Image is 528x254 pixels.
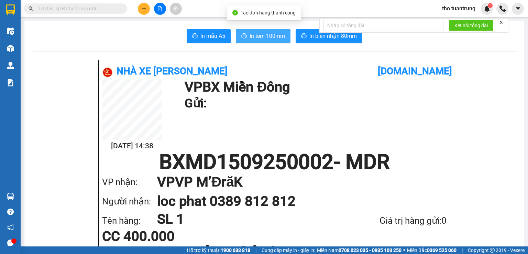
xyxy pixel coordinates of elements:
img: logo-vxr [6,4,15,15]
button: Kết nối tổng đài [449,20,493,31]
span: question-circle [7,209,14,215]
button: aim [170,3,182,15]
button: printerIn tem 100mm [236,29,290,43]
span: copyright [490,248,495,253]
span: plus [142,6,146,11]
h1: loc phat 0389 812 812 [157,192,433,211]
img: warehouse-icon [7,28,14,35]
span: In tem 100mm [250,32,285,40]
input: Nhập số tổng đài [323,20,443,31]
strong: 0708 023 035 - 0935 103 250 [339,247,401,253]
span: close [499,20,504,25]
span: caret-down [515,6,521,12]
span: ⚪️ [403,249,405,252]
img: warehouse-icon [7,45,14,52]
img: solution-icon [7,79,14,86]
button: plus [138,3,150,15]
span: In biên nhận 80mm [309,32,357,40]
h1: SL 1 [157,211,343,227]
div: BX Miền Đông [6,6,61,22]
span: Cung cấp máy in - giấy in: [262,246,315,254]
span: printer [301,33,307,40]
span: aim [173,6,178,11]
h1: VP BX Miền Đông [185,80,443,94]
b: [DOMAIN_NAME] [378,65,452,77]
span: notification [7,224,14,231]
img: phone-icon [499,6,506,12]
div: 0972315650 [66,31,121,40]
div: Giá trị hàng gửi: 0 [343,214,447,228]
span: | [462,246,463,254]
div: VP nhận: [102,175,157,189]
span: 1 [489,3,491,8]
div: Chú TRUNG [66,6,121,22]
span: | [255,246,256,254]
h1: BXMD1509250002 - MDR [102,152,447,172]
sup: 1 [488,3,493,8]
span: Miền Nam [317,246,401,254]
div: Người nhận: [102,194,157,209]
div: 140.000 [5,44,62,53]
span: CR : [5,45,16,52]
h1: Gửi: [185,94,443,113]
span: Tạo đơn hàng thành công [241,10,296,15]
span: search [29,6,33,11]
div: Tên hàng: [102,214,157,228]
span: printer [192,33,198,40]
div: [PERSON_NAME] [66,22,121,31]
strong: 1900 633 818 [221,247,250,253]
span: Gửi: [6,7,16,14]
h2: [DATE] 14:38 [102,140,162,152]
img: warehouse-icon [7,193,14,200]
button: printerIn mẫu A5 [187,29,231,43]
strong: 0369 525 060 [427,247,456,253]
span: Miền Bắc [407,246,456,254]
span: printer [241,33,247,40]
img: icon-new-feature [484,6,490,12]
span: In mẫu A5 [200,32,225,40]
span: message [7,240,14,246]
span: tho.tuantrung [437,4,481,13]
span: file-add [157,6,162,11]
button: printerIn biên nhận 80mm [296,29,362,43]
span: check-circle [232,10,238,15]
input: Tìm tên, số ĐT hoặc mã đơn [38,5,119,12]
span: Kết nối tổng đài [454,22,488,29]
b: Nhà xe [PERSON_NAME] [117,65,228,77]
img: warehouse-icon [7,62,14,69]
h1: VP VP M’ĐrăK [157,172,433,192]
span: Nhận: [66,7,82,14]
div: CC 400.000 [102,230,216,243]
span: Hỗ trợ kỹ thuật: [187,246,250,254]
img: logo.jpg [102,67,113,78]
button: file-add [154,3,166,15]
button: caret-down [512,3,524,15]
